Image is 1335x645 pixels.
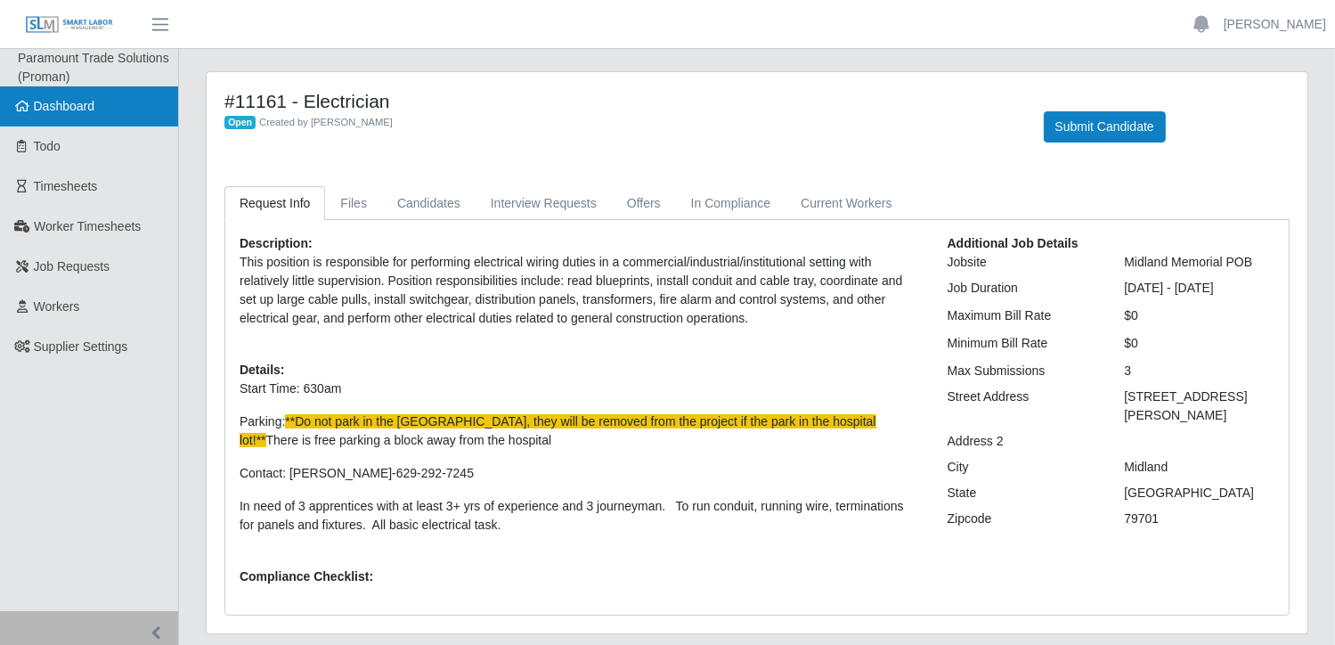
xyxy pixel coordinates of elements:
[934,253,1111,272] div: Jobsite
[676,186,786,221] a: In Compliance
[34,139,61,153] span: Todo
[240,497,921,535] p: In need of 3 apprentices with at least 3+ yrs of experience and 3 journeyman. To run conduit, run...
[786,186,907,221] a: Current Workers
[1044,111,1166,143] button: Submit Candidate
[240,380,921,398] p: Start Time: 630am
[1111,388,1288,425] div: [STREET_ADDRESS][PERSON_NAME]
[240,412,921,450] p: Parking: There is free parking a block away from the hospital
[1111,362,1288,380] div: 3
[34,299,80,314] span: Workers
[224,186,325,221] a: Request Info
[382,186,476,221] a: Candidates
[1111,253,1288,272] div: Midland Memorial POB
[1224,15,1326,34] a: [PERSON_NAME]
[1111,306,1288,325] div: $0
[224,90,1017,112] h4: #11161 - Electrician
[34,179,98,193] span: Timesheets
[476,186,612,221] a: Interview Requests
[934,334,1111,353] div: Minimum Bill Rate
[934,432,1111,451] div: Address 2
[934,388,1111,425] div: Street Address
[240,414,876,447] span: **Do not park in the [GEOGRAPHIC_DATA], they will be removed from the project if the park in the ...
[240,363,285,377] b: Details:
[325,186,382,221] a: Files
[1111,484,1288,502] div: [GEOGRAPHIC_DATA]
[34,99,95,113] span: Dashboard
[240,464,921,483] p: Contact: [PERSON_NAME]-629-292-7245
[34,259,110,274] span: Job Requests
[612,186,676,221] a: Offers
[934,306,1111,325] div: Maximum Bill Rate
[934,279,1111,298] div: Job Duration
[34,339,128,354] span: Supplier Settings
[240,569,373,584] b: Compliance Checklist:
[34,219,141,233] span: Worker Timesheets
[1111,334,1288,353] div: $0
[934,458,1111,477] div: City
[934,510,1111,528] div: Zipcode
[934,362,1111,380] div: Max Submissions
[240,253,921,328] p: This position is responsible for performing electrical wiring duties in a commercial/industrial/i...
[259,117,393,127] span: Created by [PERSON_NAME]
[18,51,169,84] span: Paramount Trade Solutions (Proman)
[1111,458,1288,477] div: Midland
[1111,510,1288,528] div: 79701
[25,15,114,35] img: SLM Logo
[240,236,313,250] b: Description:
[948,236,1079,250] b: Additional Job Details
[1111,279,1288,298] div: [DATE] - [DATE]
[224,116,256,130] span: Open
[934,484,1111,502] div: State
